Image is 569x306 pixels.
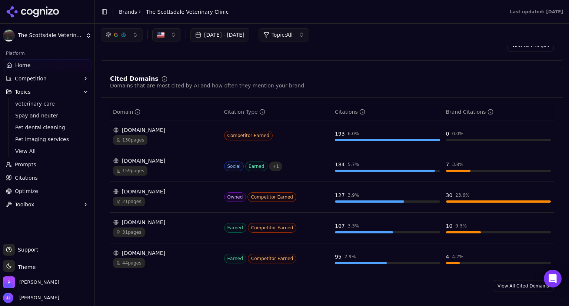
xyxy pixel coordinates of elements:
span: Toolbox [15,201,34,208]
span: Owned [224,192,246,202]
div: Open Intercom Messenger [544,270,562,287]
button: Open user button [3,293,59,303]
span: Social [224,162,244,171]
div: Last updated: [DATE] [510,9,563,15]
div: Domain [113,108,140,116]
span: Perrill [19,279,59,286]
a: Brands [119,9,137,15]
div: [DOMAIN_NAME] [113,126,218,134]
img: US [157,31,164,39]
button: Toolbox [3,199,91,210]
div: 3.9 % [348,192,359,198]
span: Competitor Earned [247,192,296,202]
div: 5.7 % [348,162,359,167]
span: Optimize [15,187,38,195]
span: Competitor Earned [248,223,297,233]
div: [DOMAIN_NAME] [113,219,218,226]
div: 184 [335,161,345,168]
button: Competition [3,73,91,84]
span: Theme [15,264,36,270]
span: Citations [15,174,38,182]
span: 159 pages [113,166,147,176]
nav: breadcrumb [119,8,229,16]
span: 21 pages [113,197,145,206]
span: Topic: All [272,31,293,39]
span: Pet dental cleaning [15,124,80,131]
span: View All [15,147,80,155]
div: 7 [446,161,449,168]
div: 30 [446,192,453,199]
div: 4.2 % [452,254,463,260]
a: Citations [3,172,91,184]
div: Cited Domains [110,76,159,82]
span: Competitor Earned [224,131,273,140]
th: brandCitationCount [443,104,554,120]
div: 0 [446,130,449,137]
img: Perrill [3,276,15,288]
img: Jen Jones [3,293,13,303]
span: Earned [224,254,246,263]
span: Competitor Earned [248,254,297,263]
div: 10 [446,222,453,230]
div: 0.0 % [452,131,463,137]
span: 44 pages [113,258,145,268]
a: Optimize [3,185,91,197]
span: 31 pages [113,227,145,237]
span: [PERSON_NAME] [16,295,59,301]
span: Competition [15,75,47,82]
div: Citation Type [224,108,265,116]
span: 130 pages [113,135,147,145]
div: 95 [335,253,342,260]
span: Support [15,246,38,253]
span: Earned [245,162,267,171]
th: citationTypes [221,104,332,120]
a: Pet imaging services [12,134,83,144]
a: Pet dental cleaning [12,122,83,133]
div: 6.0 % [348,131,359,137]
span: The Scottsdale Veterinary Clinic [146,8,229,16]
div: 9.3 % [455,223,467,229]
span: veterinary care [15,100,80,107]
span: Home [15,61,30,69]
div: 193 [335,130,345,137]
img: The Scottsdale Veterinary Clinic [3,30,15,41]
div: [DOMAIN_NAME] [113,157,218,164]
div: 4 [446,253,449,260]
div: 3.8 % [452,162,463,167]
div: Domains that are most cited by AI and how often they mention your brand [110,82,304,89]
span: Spay and neuter [15,112,80,119]
span: + 1 [269,162,282,171]
div: 107 [335,222,345,230]
div: Platform [3,47,91,59]
a: View All Cited Domains [493,280,554,292]
th: totalCitationCount [332,104,443,120]
div: 127 [335,192,345,199]
span: Topics [15,88,31,96]
button: [DATE] - [DATE] [190,28,249,41]
div: [DOMAIN_NAME] [113,188,218,195]
a: Home [3,59,91,71]
a: veterinary care [12,99,83,109]
div: Citations [335,108,365,116]
a: Spay and neuter [12,110,83,121]
a: Prompts [3,159,91,170]
div: 23.6 % [455,192,469,198]
button: Open organization switcher [3,276,59,288]
div: [DOMAIN_NAME] [113,249,218,257]
th: domain [110,104,221,120]
div: Data table [110,104,554,274]
button: Topics [3,86,91,98]
a: View All [12,146,83,156]
div: 3.3 % [348,223,359,229]
span: Earned [224,223,246,233]
div: 2.9 % [345,254,356,260]
span: Prompts [15,161,36,168]
div: Brand Citations [446,108,493,116]
span: Pet imaging services [15,136,80,143]
span: The Scottsdale Veterinary Clinic [18,32,83,39]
